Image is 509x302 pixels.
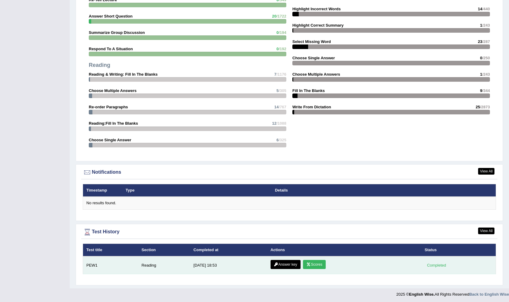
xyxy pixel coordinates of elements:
span: /2873 [480,105,490,109]
div: No results found. [86,200,492,206]
span: 6 [276,138,278,142]
span: 9 [480,88,482,93]
strong: Choose Multiple Answers [292,72,340,77]
td: Reading [138,256,190,274]
span: 7 [274,72,276,77]
th: Details [271,184,459,197]
a: Back to English Wise [469,292,509,297]
span: /767 [279,105,286,109]
th: Status [421,244,496,256]
span: 0 [276,47,278,51]
strong: Reading:Fill In The Blanks [89,121,138,126]
span: /250 [482,56,490,60]
strong: Choose Single Answer [292,56,335,60]
span: 12 [272,121,276,126]
th: Actions [267,244,421,256]
div: 2025 © All Rights Reserved [396,288,509,297]
span: 1 [480,23,482,28]
a: Answer key [271,260,301,269]
span: /305 [279,88,286,93]
a: Scores [303,260,325,269]
span: 5 [276,88,278,93]
strong: Answer Short Question [89,14,132,18]
div: Test History [83,228,496,237]
span: 0 [276,30,278,35]
span: /287 [482,39,490,44]
strong: Respond To A Situation [89,47,133,51]
span: 14 [274,105,278,109]
th: Section [138,244,190,256]
span: /440 [482,7,490,11]
span: /192 [279,47,286,51]
span: 25 [476,105,480,109]
span: 20 [272,14,276,18]
strong: Reading & Writing: Fill In The Blanks [89,72,158,77]
strong: English Wise. [409,292,434,297]
th: Timestamp [83,184,122,197]
span: /344 [482,88,490,93]
strong: Select Missing Word [292,39,331,44]
td: PEW1 [83,256,138,274]
span: /1722 [276,14,286,18]
strong: Re-order Paragraphs [89,105,128,109]
div: Completed [425,262,448,268]
strong: Fill In The Blanks [292,88,325,93]
td: [DATE] 18:53 [190,256,267,274]
strong: Summarize Group Discussion [89,30,145,35]
strong: Choose Single Answer [89,138,131,142]
a: View All [478,168,494,175]
strong: Choose Multiple Answers [89,88,137,93]
th: Test title [83,244,138,256]
a: View All [478,228,494,234]
span: /194 [279,30,286,35]
span: 23 [478,39,482,44]
span: /325 [279,138,286,142]
span: 0 [480,56,482,60]
strong: Write From Dictation [292,105,331,109]
th: Completed at [190,244,267,256]
div: Notifications [83,168,496,177]
span: /1176 [276,72,286,77]
strong: Reading [89,62,110,68]
span: 14 [478,7,482,11]
strong: Highlight Correct Summary [292,23,344,28]
span: /243 [482,23,490,28]
span: 1 [480,72,482,77]
span: /1088 [276,121,286,126]
strong: Highlight Incorrect Words [292,7,341,11]
th: Type [122,184,272,197]
span: /243 [482,72,490,77]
